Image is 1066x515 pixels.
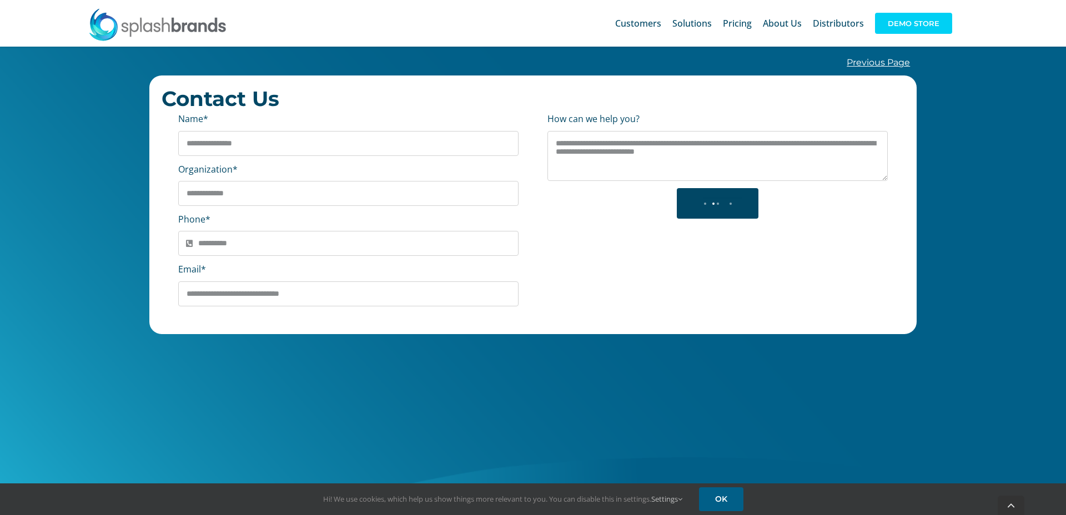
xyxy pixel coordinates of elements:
a: OK [699,487,743,511]
button: Submit [677,188,758,219]
label: How can we help you? [547,113,640,125]
label: Phone [178,213,210,225]
a: Previous Page [847,57,910,68]
span: Customers [615,19,661,28]
span: Hi! We use cookies, which help us show things more relevant to you. You can disable this in setti... [323,494,682,504]
abbr: required [201,263,206,275]
h2: Contact Us [162,88,905,110]
a: Customers [615,6,661,41]
label: Email [178,263,206,275]
label: Organization [178,163,238,175]
span: Distributors [813,19,864,28]
span: Submit [699,198,736,209]
span: About Us [763,19,802,28]
span: DEMO STORE [875,13,952,34]
span: Pricing [723,19,752,28]
nav: Main Menu Sticky [615,6,952,41]
a: DEMO STORE [875,6,952,41]
span: Solutions [672,19,712,28]
label: Name [178,113,208,125]
a: Pricing [723,6,752,41]
abbr: required [205,213,210,225]
a: Settings [651,494,682,504]
img: SplashBrands.com Logo [88,8,227,41]
abbr: required [203,113,208,125]
a: Distributors [813,6,864,41]
abbr: required [233,163,238,175]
